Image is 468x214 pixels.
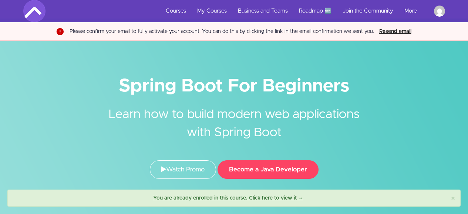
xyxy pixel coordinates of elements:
[451,195,455,203] span: ×
[153,195,303,201] a: You are already enrolled in this course. Click here to view it →
[150,160,216,179] a: Watch Promo
[55,26,64,37] img: Part of unconfirmed email banner
[377,27,414,36] button: Resend email
[451,195,455,203] button: Close
[434,6,445,17] img: bhavanareddyayadala0916@gmail.com
[70,28,374,35] div: Please confirm your email to fully activate your account. You can do this by clicking the link in...
[95,94,373,142] h2: Learn how to build modern web applications with Spring Boot
[23,78,445,94] h1: Spring Boot For Beginners
[218,160,319,179] button: Become a Java Developer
